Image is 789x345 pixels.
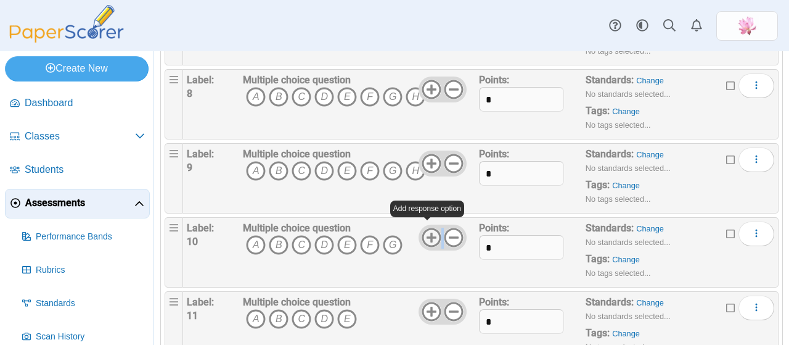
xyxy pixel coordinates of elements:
a: Change [636,224,664,233]
i: H [406,161,425,181]
i: A [246,309,266,329]
b: Standards: [586,74,634,86]
a: Students [5,156,150,185]
i: E [337,161,357,181]
b: Standards: [586,222,634,234]
i: G [383,87,403,107]
b: Tags: [586,253,610,265]
span: Dashboard [25,96,145,110]
a: Change [636,76,664,85]
a: Change [612,181,640,190]
a: Assessments [5,189,150,218]
small: No tags selected... [586,194,651,204]
div: Add response option [390,201,464,217]
span: Classes [25,130,135,143]
b: 8 [187,88,192,99]
button: More options [738,73,774,98]
span: Students [25,163,145,177]
small: No standards selected... [586,238,671,247]
b: Points: [479,296,509,308]
i: B [269,309,288,329]
button: More options [738,222,774,246]
div: Drag handle [165,143,183,214]
small: No standards selected... [586,164,671,173]
b: Multiple choice question [243,222,351,234]
img: ps.MuGhfZT6iQwmPTCC [737,16,757,36]
span: Scan History [36,331,145,343]
a: Change [612,329,640,338]
i: C [292,161,311,181]
i: F [360,161,380,181]
b: Tags: [586,105,610,117]
b: Points: [479,74,509,86]
div: Drag handle [165,69,183,139]
i: G [383,161,403,181]
div: Drag handle [165,217,183,288]
b: Standards: [586,296,634,308]
i: A [246,235,266,255]
a: PaperScorer [5,34,128,44]
i: E [337,309,357,329]
i: F [360,235,380,255]
a: Change [636,298,664,307]
i: D [314,87,334,107]
b: Tags: [586,327,610,339]
b: Standards: [586,148,634,160]
i: D [314,309,334,329]
i: F [360,87,380,107]
a: Standards [17,289,150,318]
b: Multiple choice question [243,296,351,308]
a: Change [636,150,664,159]
button: More options [738,148,774,172]
small: No tags selected... [586,268,651,278]
span: Rubrics [36,264,145,276]
i: H [406,87,425,107]
b: Multiple choice question [243,74,351,86]
i: A [246,87,266,107]
b: Label: [187,296,214,308]
a: Rubrics [17,256,150,285]
b: 9 [187,162,192,173]
button: More options [738,296,774,320]
i: C [292,309,311,329]
b: Tags: [586,179,610,191]
b: 11 [187,310,198,322]
span: Standards [36,297,145,310]
a: Alerts [683,12,710,39]
a: Classes [5,122,150,152]
a: Change [612,255,640,264]
i: D [314,161,334,181]
a: ps.MuGhfZT6iQwmPTCC [716,11,778,41]
small: No standards selected... [586,89,671,99]
small: No tags selected... [586,120,651,130]
small: No standards selected... [586,312,671,321]
b: Points: [479,222,509,234]
i: B [269,87,288,107]
b: Label: [187,148,214,160]
i: E [337,235,357,255]
b: 10 [187,236,198,247]
span: Xinmei Li [737,16,757,36]
i: G [383,235,403,255]
i: A [246,161,266,181]
i: D [314,235,334,255]
b: Multiple choice question [243,148,351,160]
b: Label: [187,74,214,86]
a: Dashboard [5,89,150,118]
a: Performance Bands [17,222,150,252]
i: B [269,161,288,181]
span: Performance Bands [36,231,145,243]
span: Assessments [25,196,134,210]
i: B [269,235,288,255]
i: C [292,87,311,107]
img: PaperScorer [5,5,128,43]
i: C [292,235,311,255]
a: Change [612,107,640,116]
b: Points: [479,148,509,160]
i: E [337,87,357,107]
a: Create New [5,56,149,81]
b: Label: [187,222,214,234]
